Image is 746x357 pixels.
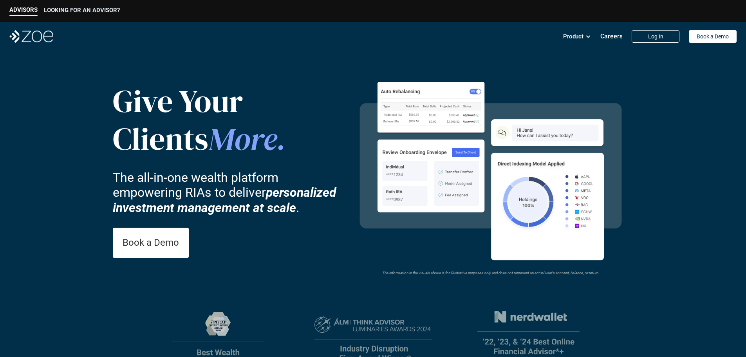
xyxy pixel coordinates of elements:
span: . [277,120,285,159]
p: Book a Demo [697,33,729,40]
strong: personalized investment management at scale [113,185,339,215]
p: The all-in-one wealth platform empowering RIAs to deliver . [113,170,348,215]
span: Clients [113,117,208,160]
p: LOOKING FOR AN ADVISOR? [44,7,120,14]
p: Give Your [113,82,293,120]
a: Book a Demo [113,228,189,258]
a: Book a Demo [689,30,737,43]
p: Book a Demo [123,237,179,248]
p: Log In [648,33,663,40]
p: Careers [600,33,623,40]
p: ADVISORS [9,6,38,13]
em: The information in the visuals above is for illustrative purposes only and does not represent an ... [382,271,599,275]
p: Product [563,31,583,42]
a: Log In [632,30,679,43]
a: LOOKING FOR AN ADVISOR? [44,7,120,16]
span: More [208,117,277,160]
